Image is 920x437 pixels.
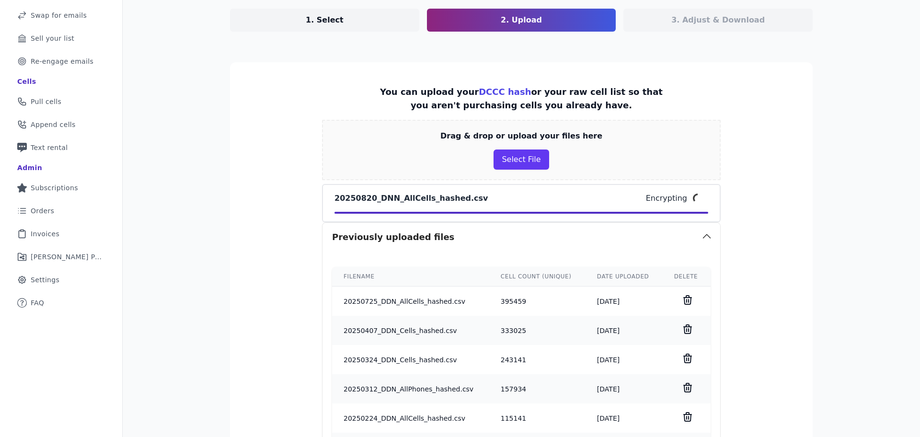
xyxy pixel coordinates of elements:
[489,267,586,287] th: Cell count (unique)
[440,130,602,142] p: Drag & drop or upload your files here
[332,287,489,316] td: 20250725_DDN_AllCells_hashed.csv
[230,9,419,32] a: 1. Select
[586,287,663,316] td: [DATE]
[479,87,531,97] a: DCCC hash
[31,120,76,129] span: Append cells
[489,374,586,403] td: 157934
[8,91,115,112] a: Pull cells
[31,143,68,152] span: Text rental
[31,275,59,285] span: Settings
[31,11,87,20] span: Swap for emails
[586,403,663,433] td: [DATE]
[586,374,663,403] td: [DATE]
[322,223,720,252] button: Previously uploaded files
[31,57,93,66] span: Re-engage emails
[332,267,489,287] th: Filename
[31,206,54,216] span: Orders
[646,193,687,204] p: Encrypting
[501,14,542,26] p: 2. Upload
[31,97,61,106] span: Pull cells
[8,51,115,72] a: Re-engage emails
[17,77,36,86] div: Cells
[8,246,115,267] a: [PERSON_NAME] Performance
[8,114,115,135] a: Append cells
[8,269,115,290] a: Settings
[489,287,586,316] td: 395459
[8,5,115,26] a: Swap for emails
[17,163,42,172] div: Admin
[8,200,115,221] a: Orders
[494,149,549,170] button: Select File
[427,9,616,32] a: 2. Upload
[31,183,78,193] span: Subscriptions
[334,193,488,204] p: 20250820_DNN_AllCells_hashed.csv
[332,230,454,244] h3: Previously uploaded files
[8,28,115,49] a: Sell your list
[332,374,489,403] td: 20250312_DDN_AllPhones_hashed.csv
[332,403,489,433] td: 20250224_DDN_AllCells_hashed.csv
[31,34,74,43] span: Sell your list
[489,403,586,433] td: 115141
[31,229,59,239] span: Invoices
[663,267,711,287] th: Delete
[489,345,586,374] td: 243141
[489,316,586,345] td: 333025
[8,137,115,158] a: Text rental
[8,292,115,313] a: FAQ
[586,267,663,287] th: Date uploaded
[8,177,115,198] a: Subscriptions
[586,345,663,374] td: [DATE]
[332,316,489,345] td: 20250407_DDN_Cells_hashed.csv
[8,223,115,244] a: Invoices
[31,298,44,308] span: FAQ
[306,14,344,26] p: 1. Select
[372,85,671,112] p: You can upload your or your raw cell list so that you aren't purchasing cells you already have.
[332,345,489,374] td: 20250324_DDN_Cells_hashed.csv
[31,252,103,262] span: [PERSON_NAME] Performance
[671,14,765,26] p: 3. Adjust & Download
[586,316,663,345] td: [DATE]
